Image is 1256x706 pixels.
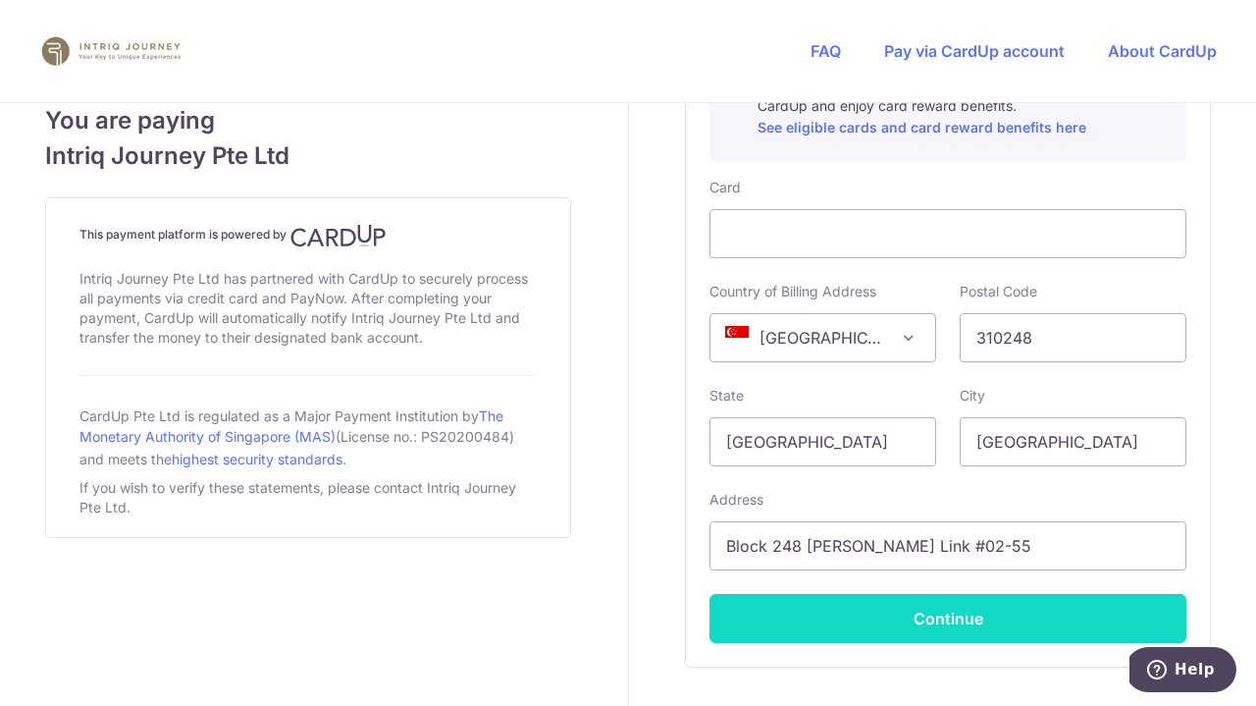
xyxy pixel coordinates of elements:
[709,282,876,301] label: Country of Billing Address
[1129,647,1236,696] iframe: Opens a widget where you can find more information
[79,224,537,247] h4: This payment platform is powered by
[960,282,1037,301] label: Postal Code
[79,474,537,521] div: If you wish to verify these statements, please contact Intriq Journey Pte Ltd.
[45,138,571,174] span: Intriq Journey Pte Ltd
[884,41,1065,61] a: Pay via CardUp account
[709,313,936,362] span: Singapore
[709,594,1186,643] button: Continue
[710,314,935,361] span: Singapore
[758,119,1086,136] a: See eligible cards and card reward benefits here
[290,224,387,247] img: CardUp
[726,222,1170,245] iframe: Secure card payment input frame
[960,386,985,406] label: City
[709,386,744,406] label: State
[960,313,1186,362] input: Example 123456
[172,451,342,467] a: highest security standards
[811,41,841,61] a: FAQ
[45,103,571,138] span: You are paying
[1108,41,1217,61] a: About CardUp
[79,400,537,474] div: CardUp Pte Ltd is regulated as a Major Payment Institution by (License no.: PS20200484) and meets...
[709,490,763,510] label: Address
[758,77,1170,139] p: Pay with your credit card for this and other payments on CardUp and enjoy card reward benefits.
[709,178,741,197] label: Card
[79,265,537,352] div: Intriq Journey Pte Ltd has partnered with CardUp to securely process all payments via credit card...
